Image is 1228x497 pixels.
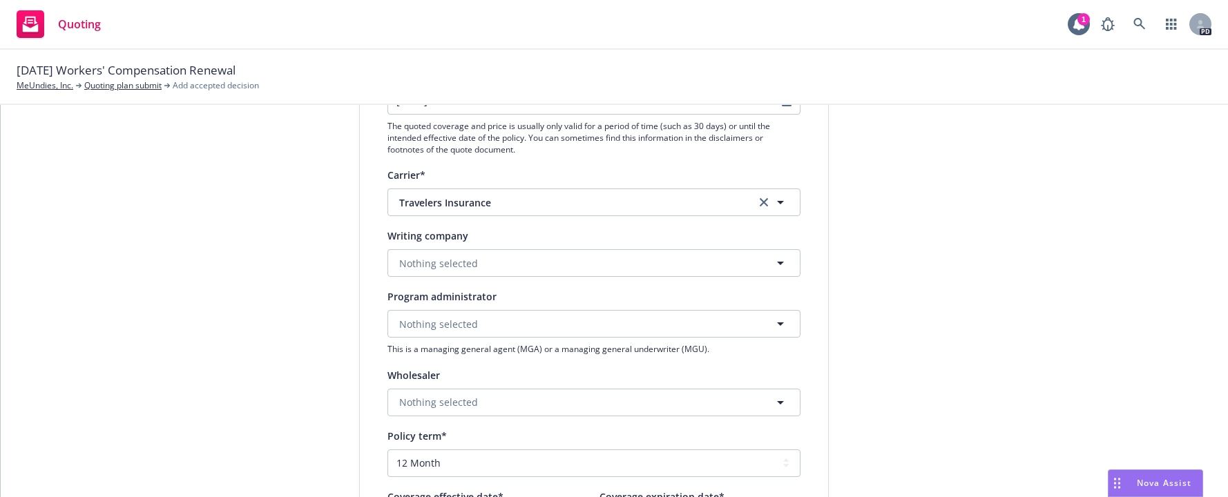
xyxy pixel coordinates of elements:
[387,290,497,303] span: Program administrator
[1137,477,1191,489] span: Nova Assist
[387,188,800,216] button: Travelers Insuranceclear selection
[387,389,800,416] button: Nothing selected
[1109,470,1126,496] div: Drag to move
[387,249,800,277] button: Nothing selected
[17,61,236,79] span: [DATE] Workers' Compensation Renewal
[387,343,800,355] span: This is a managing general agent (MGA) or a managing general underwriter (MGU).
[399,195,735,210] span: Travelers Insurance
[11,5,106,43] a: Quoting
[173,79,259,92] span: Add accepted decision
[58,19,101,30] span: Quoting
[84,79,162,92] a: Quoting plan submit
[387,229,468,242] span: Writing company
[17,79,73,92] a: MeUndies, Inc.
[387,429,447,442] span: Policy term*
[387,369,440,382] span: Wholesaler
[399,395,478,409] span: Nothing selected
[1126,10,1153,38] a: Search
[1094,10,1122,38] a: Report a Bug
[387,310,800,338] button: Nothing selected
[1158,10,1185,38] a: Switch app
[756,194,772,211] a: clear selection
[1108,469,1203,497] button: Nova Assist
[387,168,425,182] span: Carrier*
[1077,13,1090,26] div: 1
[399,317,478,331] span: Nothing selected
[399,256,478,271] span: Nothing selected
[387,120,800,155] span: The quoted coverage and price is usually only valid for a period of time (such as 30 days) or unt...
